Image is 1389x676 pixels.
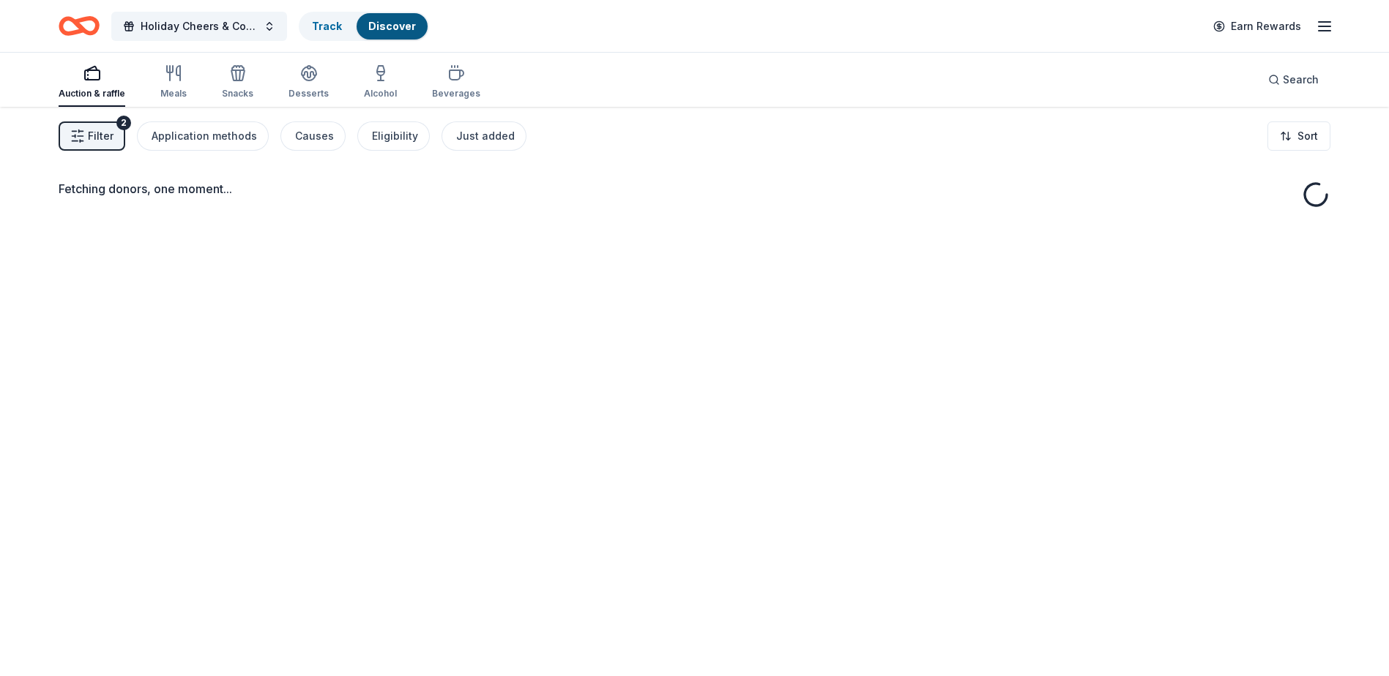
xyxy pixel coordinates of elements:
div: Alcohol [364,88,397,99]
button: Causes [280,121,346,151]
button: Filter2 [59,121,125,151]
button: Search [1256,65,1330,94]
button: TrackDiscover [299,12,429,41]
button: Alcohol [364,59,397,107]
button: Eligibility [357,121,430,151]
div: Causes [295,127,334,145]
button: Meals [160,59,187,107]
div: 2 [116,116,131,130]
a: Discover [368,20,416,32]
span: Search [1283,71,1319,89]
a: Home [59,9,100,43]
div: Just added [456,127,515,145]
button: Beverages [432,59,480,107]
div: Application methods [152,127,257,145]
button: Sort [1267,121,1330,151]
a: Track [312,20,342,32]
div: Snacks [222,88,253,99]
span: Holiday Cheers & Connections for Giving [DATE] [141,18,258,35]
button: Snacks [222,59,253,107]
div: Auction & raffle [59,88,125,99]
button: Auction & raffle [59,59,125,107]
div: Meals [160,88,187,99]
span: Sort [1297,127,1318,145]
a: Earn Rewards [1204,13,1310,40]
span: Filter [88,127,113,145]
div: Desserts [288,88,329,99]
button: Application methods [137,121,269,151]
div: Eligibility [372,127,418,145]
button: Just added [442,121,526,151]
div: Beverages [432,88,480,99]
button: Desserts [288,59,329,107]
div: Fetching donors, one moment... [59,180,1330,198]
button: Holiday Cheers & Connections for Giving [DATE] [111,12,287,41]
